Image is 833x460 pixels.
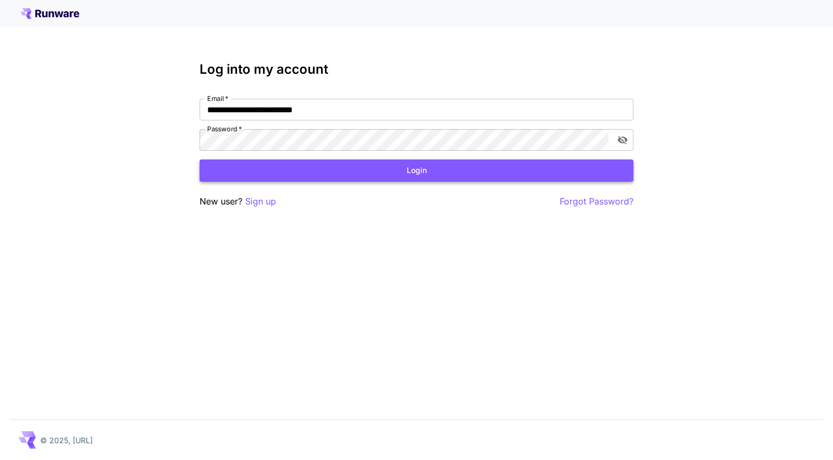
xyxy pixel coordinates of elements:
[207,94,228,103] label: Email
[200,159,633,182] button: Login
[207,124,242,133] label: Password
[245,195,276,208] button: Sign up
[40,435,93,446] p: © 2025, [URL]
[613,130,632,150] button: toggle password visibility
[200,195,276,208] p: New user?
[560,195,633,208] button: Forgot Password?
[200,62,633,77] h3: Log into my account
